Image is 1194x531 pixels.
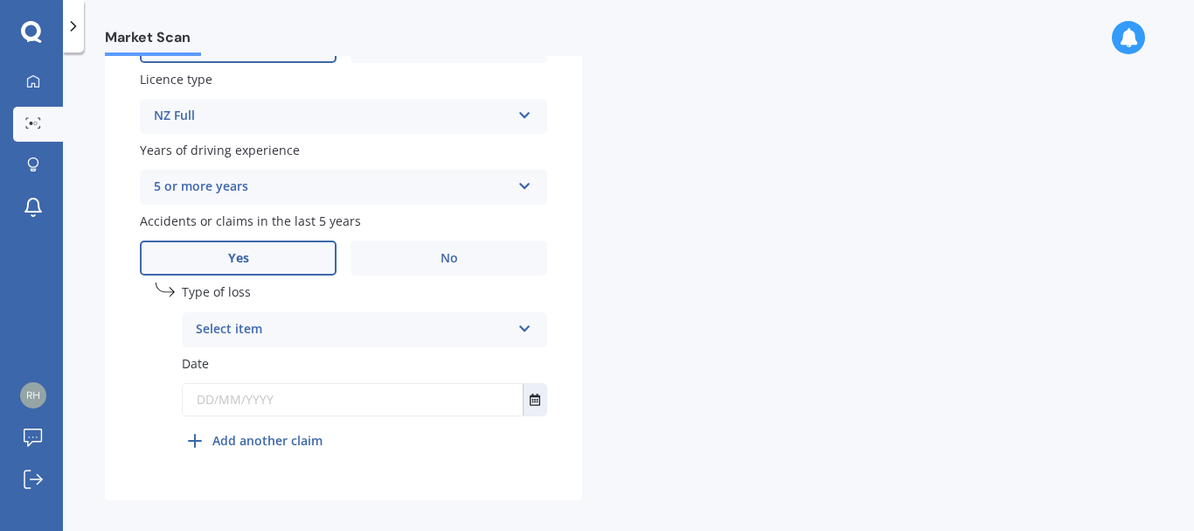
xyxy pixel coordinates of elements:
[154,177,510,198] div: 5 or more years
[441,251,458,266] span: No
[154,106,510,127] div: NZ Full
[105,29,201,52] span: Market Scan
[523,384,546,416] button: Select date
[140,71,212,87] span: Licence type
[182,284,251,301] span: Type of loss
[196,319,510,340] div: Select item
[140,142,300,158] span: Years of driving experience
[182,355,209,372] span: Date
[228,251,249,266] span: Yes
[140,213,361,229] span: Accidents or claims in the last 5 years
[212,431,323,450] b: Add another claim
[183,384,523,416] input: DD/MM/YYYY
[20,382,46,409] img: c0edfba53b058abd40b0341046ee6a29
